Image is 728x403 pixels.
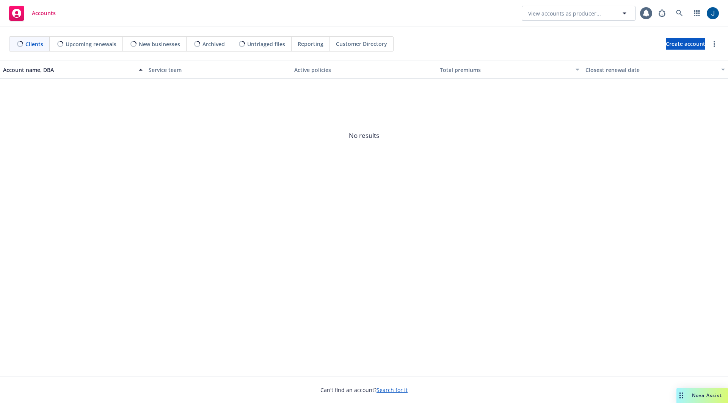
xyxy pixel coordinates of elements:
[666,38,705,50] a: Create account
[3,66,134,74] div: Account name, DBA
[666,37,705,51] span: Create account
[522,6,635,21] button: View accounts as producer...
[689,6,704,21] a: Switch app
[202,40,225,48] span: Archived
[25,40,43,48] span: Clients
[707,7,719,19] img: photo
[440,66,571,74] div: Total premiums
[437,61,582,79] button: Total premiums
[676,388,728,403] button: Nova Assist
[320,386,408,394] span: Can't find an account?
[294,66,434,74] div: Active policies
[692,392,722,398] span: Nova Assist
[247,40,285,48] span: Untriaged files
[32,10,56,16] span: Accounts
[582,61,728,79] button: Closest renewal date
[377,386,408,394] a: Search for it
[291,61,437,79] button: Active policies
[66,40,116,48] span: Upcoming renewals
[146,61,291,79] button: Service team
[336,40,387,48] span: Customer Directory
[6,3,59,24] a: Accounts
[676,388,686,403] div: Drag to move
[710,39,719,48] a: more
[654,6,670,21] a: Report a Bug
[149,66,288,74] div: Service team
[585,66,717,74] div: Closest renewal date
[672,6,687,21] a: Search
[139,40,180,48] span: New businesses
[528,9,601,17] span: View accounts as producer...
[298,40,323,48] span: Reporting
